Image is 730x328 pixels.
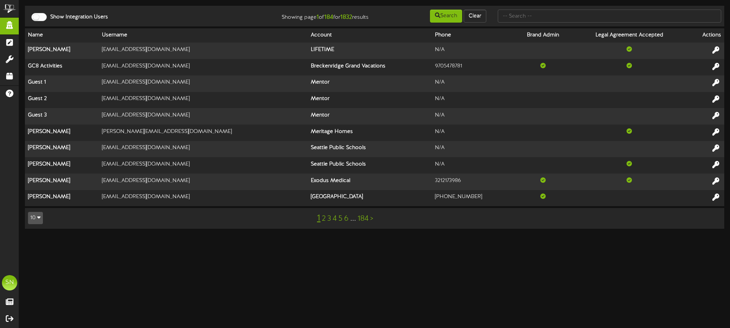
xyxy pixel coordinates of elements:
[344,215,349,223] a: 6
[333,215,337,223] a: 4
[308,125,432,141] th: Meritage Homes
[308,43,432,59] th: LIFETIME
[99,28,308,43] th: Username
[99,108,308,125] td: [EMAIL_ADDRESS][DOMAIN_NAME]
[432,125,513,141] td: N/A
[432,157,513,174] td: N/A
[28,212,43,224] button: 10
[99,157,308,174] td: [EMAIL_ADDRESS][DOMAIN_NAME]
[338,215,343,223] a: 5
[308,59,432,75] th: Breckenridge Grand Vacations
[99,75,308,92] td: [EMAIL_ADDRESS][DOMAIN_NAME]
[308,190,432,206] th: [GEOGRAPHIC_DATA]
[25,125,99,141] th: [PERSON_NAME]
[308,157,432,174] th: Seattle Public Schools
[686,28,724,43] th: Actions
[432,174,513,190] td: 3212173986
[25,141,99,157] th: [PERSON_NAME]
[99,141,308,157] td: [EMAIL_ADDRESS][DOMAIN_NAME]
[432,92,513,108] td: N/A
[25,92,99,108] th: Guest 2
[308,108,432,125] th: Mentor
[308,92,432,108] th: Mentor
[99,174,308,190] td: [EMAIL_ADDRESS][DOMAIN_NAME]
[25,157,99,174] th: [PERSON_NAME]
[257,9,374,22] div: Showing page of for results
[99,59,308,75] td: [EMAIL_ADDRESS][DOMAIN_NAME]
[25,59,99,75] th: GC8 Activities
[432,75,513,92] td: N/A
[498,10,721,23] input: -- Search --
[99,190,308,206] td: [EMAIL_ADDRESS][DOMAIN_NAME]
[44,13,108,21] label: Show Integration Users
[317,213,320,223] a: 1
[358,215,369,223] a: 184
[25,28,99,43] th: Name
[25,43,99,59] th: [PERSON_NAME]
[464,10,486,23] button: Clear
[350,215,356,223] a: ...
[317,14,319,21] strong: 1
[25,174,99,190] th: [PERSON_NAME]
[308,28,432,43] th: Account
[308,75,432,92] th: Mentor
[370,215,373,223] a: >
[432,43,513,59] td: N/A
[308,174,432,190] th: Exodus Medical
[432,28,513,43] th: Phone
[25,108,99,125] th: Guest 3
[324,14,333,21] strong: 184
[432,141,513,157] td: N/A
[99,43,308,59] td: [EMAIL_ADDRESS][DOMAIN_NAME]
[25,190,99,206] th: [PERSON_NAME]
[340,14,352,21] strong: 1832
[99,125,308,141] td: [PERSON_NAME][EMAIL_ADDRESS][DOMAIN_NAME]
[99,92,308,108] td: [EMAIL_ADDRESS][DOMAIN_NAME]
[432,108,513,125] td: N/A
[513,28,572,43] th: Brand Admin
[322,215,326,223] a: 2
[430,10,462,23] button: Search
[432,59,513,75] td: 9705478781
[25,75,99,92] th: Guest 1
[2,275,17,290] div: SN
[573,28,686,43] th: Legal Agreement Accepted
[327,215,331,223] a: 3
[308,141,432,157] th: Seattle Public Schools
[432,190,513,206] td: [PHONE_NUMBER]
